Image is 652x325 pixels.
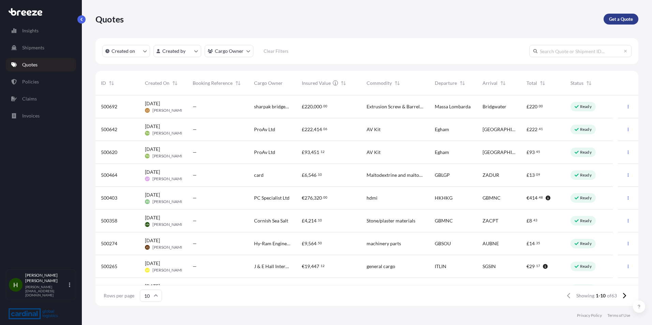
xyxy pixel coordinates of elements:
span: , [310,264,311,269]
span: [DATE] [145,214,160,221]
span: . [532,219,533,221]
span: £ [302,218,305,223]
p: Terms of Use [607,313,630,318]
span: 451 [311,150,319,155]
p: Invoices [22,112,40,119]
span: 29 [529,264,535,269]
span: GBSOU [435,240,451,247]
span: 6 [305,173,307,177]
span: HKHKG [435,195,453,201]
span: £ [302,173,305,177]
span: Status [570,80,583,87]
span: , [313,196,314,200]
span: 93 [305,150,310,155]
span: £ [302,127,305,132]
p: Ready [580,150,592,155]
p: Ready [580,172,592,178]
span: 10 [318,173,322,176]
p: Ready [580,195,592,201]
span: [GEOGRAPHIC_DATA] [483,126,516,133]
span: , [313,104,314,109]
span: Hy-Ram Engineering Co. Ltd [254,240,291,247]
span: 45 [536,151,540,153]
a: Policies [6,75,76,89]
p: Created by [162,48,186,55]
span: [PERSON_NAME] [152,153,185,159]
a: Invoices [6,109,76,123]
span: ZACPT [483,217,498,224]
span: Total [527,80,537,87]
span: Egham [435,149,449,156]
span: — [193,195,197,201]
p: Cargo Owner [215,48,243,55]
span: 00 [539,105,543,107]
button: Sort [234,79,242,87]
span: LS [146,107,149,114]
span: 41 [539,128,543,130]
p: Ready [580,218,592,223]
span: 500358 [101,217,117,224]
span: J & E Hall International [254,263,291,270]
button: Sort [107,79,116,87]
span: , [313,127,314,132]
span: — [193,103,197,110]
button: Sort [538,79,547,87]
span: 414 [529,196,537,200]
span: 35 [536,242,540,244]
span: Created On [145,80,169,87]
span: 500642 [101,126,117,133]
span: Cargo Owner [254,80,283,87]
span: 500464 [101,172,117,179]
span: . [322,128,323,130]
span: [DATE] [145,237,160,244]
span: TH [146,130,149,137]
span: [PERSON_NAME] [152,199,185,204]
span: ID [101,80,106,87]
span: 4 [305,218,307,223]
span: 43 [533,219,537,221]
span: 09 [536,173,540,176]
a: Get a Quote [604,14,638,25]
span: — [193,172,197,179]
span: Booking Reference [193,80,233,87]
input: Search Quote or Shipment ID... [529,45,632,57]
span: ITLIN [435,263,446,270]
span: £ [527,173,529,177]
button: createdBy Filter options [153,45,201,57]
span: TH [146,153,149,159]
button: Sort [393,79,401,87]
span: 000 [314,104,322,109]
span: 48 [539,196,543,199]
p: Policies [22,78,39,85]
span: £ [302,150,305,155]
span: . [535,265,536,267]
p: Privacy Policy [577,313,602,318]
span: £ [527,150,529,155]
span: Arrival [483,80,498,87]
span: 222 [529,127,537,132]
button: Clear Filters [257,46,295,57]
span: [PERSON_NAME] [152,130,185,136]
span: . [535,151,536,153]
p: Ready [580,127,592,132]
span: 564 [308,241,316,246]
span: — [193,149,197,156]
span: LK [146,267,149,274]
span: [GEOGRAPHIC_DATA] [483,149,516,156]
span: 13 [529,173,535,177]
span: [DATE] [145,260,160,267]
button: Sort [339,79,347,87]
a: Insights [6,24,76,37]
p: [PERSON_NAME] [PERSON_NAME] [25,273,68,283]
span: hdmi [367,195,377,201]
span: 93 [529,150,535,155]
span: £ [527,127,529,132]
span: £ [302,241,305,246]
span: Massa Lombarda [435,103,471,110]
span: 06 [323,128,327,130]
